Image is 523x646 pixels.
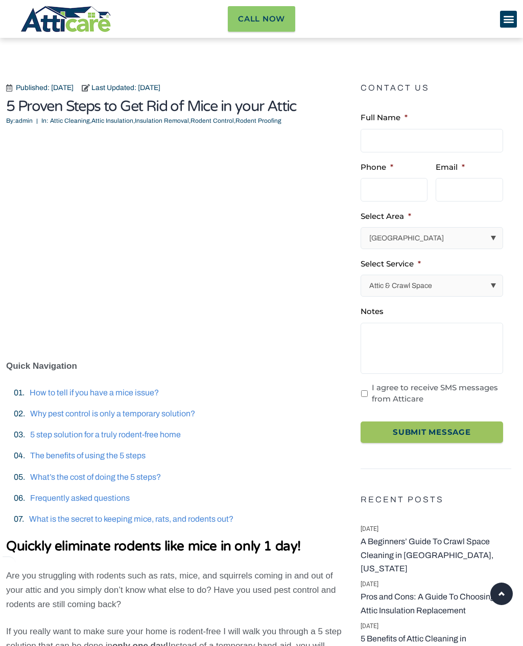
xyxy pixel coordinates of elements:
[500,11,517,28] div: Menu Toggle
[361,620,511,632] span: [DATE]
[6,538,301,554] b: Quickly eliminate rodents like mice in only 1 day!
[6,99,343,114] h1: 5 Proven Steps to Get Rid of Mice in your Attic
[6,142,343,346] iframe: YouTube video player
[6,117,15,124] span: By:
[238,11,285,27] span: Call Now
[30,494,130,502] a: Frequently asked questions
[191,117,234,124] a: Rodent Control
[361,421,503,443] input: Submit Message
[361,76,511,100] h5: Contact Us
[41,117,49,124] span: In:
[361,259,421,269] label: Select Service
[30,388,159,397] a: How to tell if you have a mice issue?
[436,162,465,172] label: Email
[361,306,384,317] label: Notes
[361,590,511,617] a: Pros and Cons: A Guide To Choosing Attic Insulation Replacement
[135,117,189,124] a: Insulation Removal
[361,535,511,575] a: A Beginners’ Guide To Crawl Space Cleaning in [GEOGRAPHIC_DATA], [US_STATE]
[50,117,281,124] span: , , , ,
[361,487,511,512] h5: Recent Posts
[6,116,33,126] span: admin
[89,82,160,94] span: Last Updated: [DATE]
[13,82,74,94] span: Published: [DATE]
[50,117,90,124] a: Attic Cleaning
[6,571,336,609] span: Are you struggling with rodents such as rats, mice, and squirrels coming in and out of your attic...
[372,382,500,405] label: I agree to receive SMS messages from Atticare
[6,361,77,371] b: Quick Navigation
[30,409,195,418] a: Why pest control is only a temporary solution?
[30,473,161,481] a: What’s the cost of doing the 5 steps?
[361,578,511,590] span: [DATE]
[235,117,281,124] a: Rodent Proofing
[228,6,295,32] a: Call Now
[361,211,411,221] label: Select Area
[29,515,233,523] a: What is the secret to keeping mice, rats, and rodents out?
[361,113,408,123] label: Full Name
[91,117,133,124] a: Attic Insulation
[30,430,181,439] a: 5 step solution for a truly rodent-free home
[361,162,393,172] label: Phone
[30,451,146,460] a: The benefits of using the 5 steps
[361,523,511,535] span: [DATE]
